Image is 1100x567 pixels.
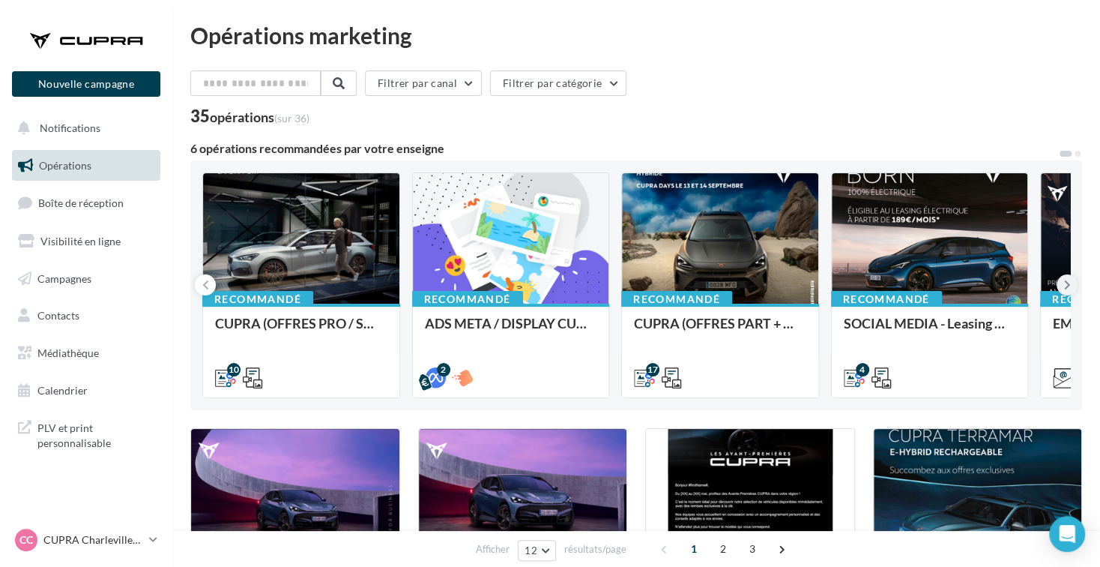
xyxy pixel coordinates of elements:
span: (sur 36) [274,112,309,124]
div: Recommandé [831,291,942,307]
a: Visibilité en ligne [9,226,163,257]
div: opérations [210,110,309,124]
button: Filtrer par catégorie [490,70,626,96]
span: résultats/page [564,542,626,556]
div: 4 [856,363,869,376]
span: Notifications [40,121,100,134]
div: CUPRA (OFFRES PART + CUPRA DAYS / SEPT) - SOCIAL MEDIA [634,316,806,346]
a: Médiathèque [9,337,163,369]
button: 12 [518,540,556,561]
p: CUPRA Charleville-[GEOGRAPHIC_DATA] [43,532,143,547]
div: Recommandé [621,291,732,307]
div: ADS META / DISPLAY CUPRA DAYS Septembre 2025 [425,316,597,346]
a: Contacts [9,300,163,331]
span: 3 [740,537,764,561]
div: 35 [190,108,309,124]
a: PLV et print personnalisable [9,412,163,456]
span: Campagnes [37,271,91,284]
button: Filtrer par canal [365,70,482,96]
span: 2 [711,537,735,561]
button: Notifications [9,112,157,144]
span: Médiathèque [37,346,99,359]
span: 12 [525,544,537,556]
div: 17 [646,363,659,376]
a: Calendrier [9,375,163,406]
div: 6 opérations recommandées par votre enseigne [190,142,1058,154]
div: Recommandé [202,291,313,307]
button: Nouvelle campagne [12,71,160,97]
div: 10 [227,363,241,376]
div: 2 [437,363,450,376]
a: Boîte de réception [9,187,163,219]
div: Opérations marketing [190,24,1082,46]
span: Boîte de réception [38,196,124,209]
span: Opérations [39,159,91,172]
span: Afficher [476,542,510,556]
span: Contacts [37,309,79,322]
a: Campagnes [9,263,163,295]
div: CUPRA (OFFRES PRO / SEPT) - SOCIAL MEDIA [215,316,387,346]
div: Open Intercom Messenger [1049,516,1085,552]
a: CC CUPRA Charleville-[GEOGRAPHIC_DATA] [12,526,160,554]
span: PLV et print personnalisable [37,418,154,450]
div: SOCIAL MEDIA - Leasing social électrique - CUPRA Born [844,316,1016,346]
span: Calendrier [37,384,88,397]
span: Visibilité en ligne [40,235,121,247]
span: 1 [682,537,706,561]
a: Opérations [9,150,163,181]
div: Recommandé [412,291,523,307]
span: CC [19,532,33,547]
